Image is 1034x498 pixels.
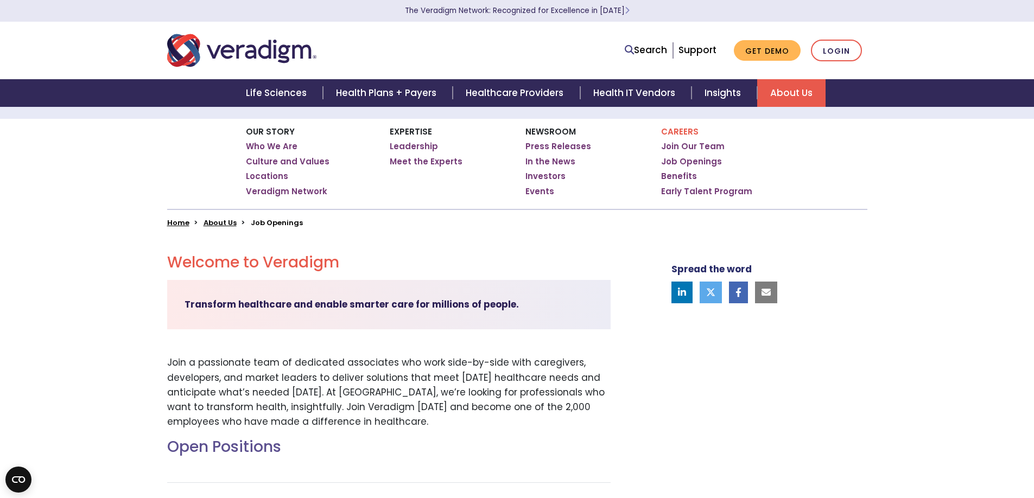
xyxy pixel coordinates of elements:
a: Veradigm Network [246,186,327,197]
img: Veradigm logo [167,33,316,68]
a: Locations [246,171,288,182]
a: Leadership [390,141,438,152]
a: Benefits [661,171,697,182]
a: The Veradigm Network: Recognized for Excellence in [DATE]Learn More [405,5,630,16]
a: Get Demo [734,40,801,61]
a: Who We Are [246,141,297,152]
a: Culture and Values [246,156,329,167]
h2: Welcome to Veradigm [167,253,611,272]
p: Join a passionate team of dedicated associates who work side-by-side with caregivers, developers,... [167,355,611,429]
a: In the News [525,156,575,167]
a: About Us [204,218,237,228]
a: Early Talent Program [661,186,752,197]
strong: Spread the word [671,263,752,276]
a: Home [167,218,189,228]
a: Healthcare Providers [453,79,580,107]
a: Meet the Experts [390,156,462,167]
span: Learn More [625,5,630,16]
a: Life Sciences [233,79,323,107]
a: Login [811,40,862,62]
a: Events [525,186,554,197]
a: About Us [757,79,826,107]
a: Support [678,43,716,56]
strong: Transform healthcare and enable smarter care for millions of people. [185,298,519,311]
a: Investors [525,171,566,182]
a: Insights [692,79,757,107]
a: Join Our Team [661,141,725,152]
button: Open CMP widget [5,467,31,493]
a: Health IT Vendors [580,79,692,107]
a: Search [625,43,667,58]
a: Health Plans + Payers [323,79,453,107]
a: Job Openings [661,156,722,167]
a: Press Releases [525,141,591,152]
h2: Open Positions [167,438,611,456]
